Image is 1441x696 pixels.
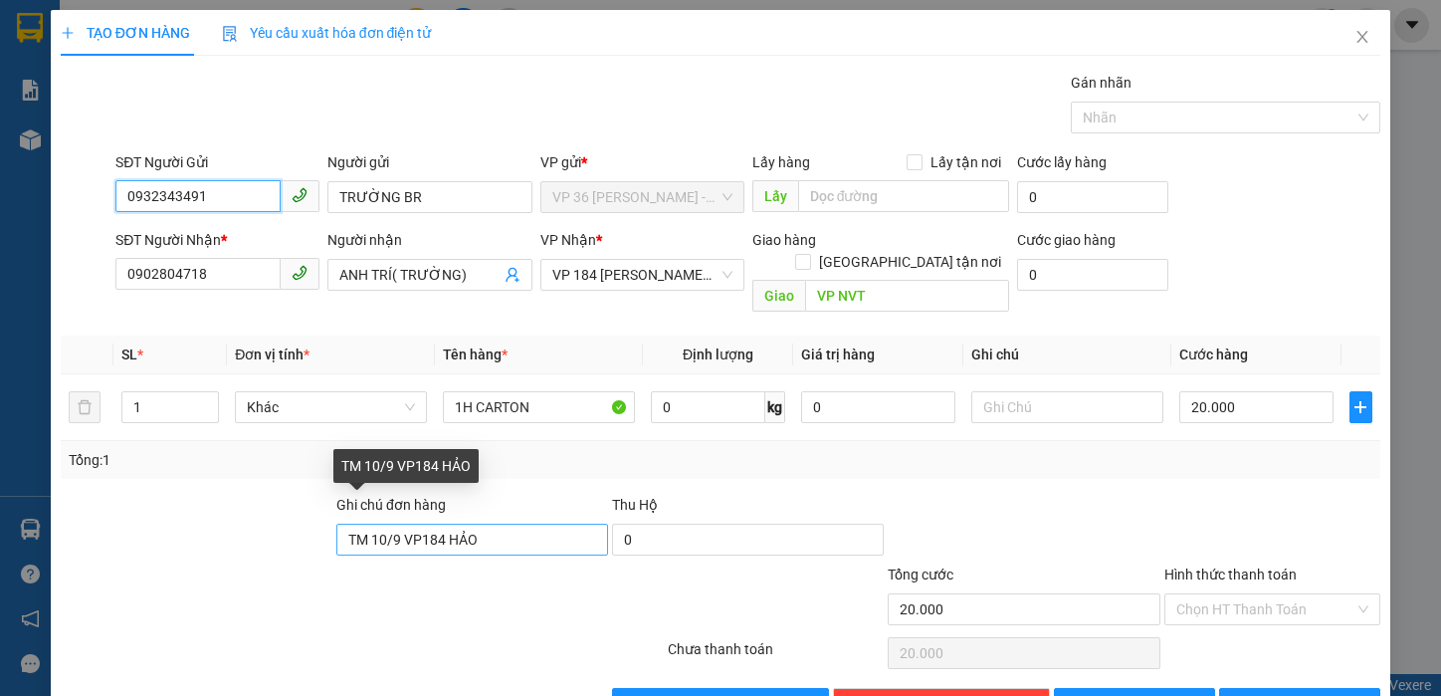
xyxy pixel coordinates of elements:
[69,391,101,423] button: delete
[1164,567,1297,582] label: Hình thức thanh toán
[811,251,1009,273] span: [GEOGRAPHIC_DATA] tận nơi
[190,17,350,89] div: VP 184 [PERSON_NAME] - HCM
[327,151,531,173] div: Người gửi
[115,151,319,173] div: SĐT Người Gửi
[61,25,190,41] span: TẠO ĐƠN HÀNG
[1179,347,1248,362] span: Cước hàng
[612,497,658,513] span: Thu Hộ
[327,229,531,251] div: Người nhận
[222,26,238,42] img: icon
[971,391,1163,423] input: Ghi Chú
[190,89,350,113] div: A HOÀN
[190,113,350,140] div: 0978242813
[222,25,432,41] span: Yêu cầu xuất hóa đơn điện tử
[1335,10,1390,66] button: Close
[121,347,137,362] span: SL
[801,347,875,362] span: Giá trị hàng
[552,260,732,290] span: VP 184 Nguyễn Văn Trỗi - HCM
[552,182,732,212] span: VP 36 Lê Thành Duy - Bà Rịa
[1017,154,1107,170] label: Cước lấy hàng
[540,232,596,248] span: VP Nhận
[17,89,176,113] div: C THƯ
[1350,399,1372,415] span: plus
[443,391,635,423] input: VD: Bàn, Ghế
[805,280,1009,312] input: Dọc đường
[798,180,1009,212] input: Dọc đường
[1017,232,1116,248] label: Cước giao hàng
[190,19,238,40] span: Nhận:
[235,347,309,362] span: Đơn vị tính
[1017,181,1168,213] input: Cước lấy hàng
[752,154,810,170] span: Lấy hàng
[923,151,1009,173] span: Lấy tận nơi
[540,151,744,173] div: VP gửi
[963,336,1171,374] th: Ghi chú
[69,449,557,471] div: Tổng: 1
[17,17,176,89] div: VP 36 [PERSON_NAME] - Bà Rịa
[801,391,955,423] input: 0
[765,391,785,423] span: kg
[752,280,805,312] span: Giao
[1349,391,1373,423] button: plus
[115,229,319,251] div: SĐT Người Nhận
[752,180,798,212] span: Lấy
[219,140,314,175] span: VPNVT
[443,347,508,362] span: Tên hàng
[752,232,816,248] span: Giao hàng
[888,567,953,582] span: Tổng cước
[333,449,479,483] div: TM 10/9 VP184 HẢO
[505,267,520,283] span: user-add
[336,497,446,513] label: Ghi chú đơn hàng
[17,19,48,40] span: Gửi:
[292,187,308,203] span: phone
[1071,75,1132,91] label: Gán nhãn
[17,113,176,140] div: 0366867962
[292,265,308,281] span: phone
[683,347,753,362] span: Định lượng
[247,392,415,422] span: Khác
[666,638,887,673] div: Chưa thanh toán
[336,524,608,556] input: Ghi chú đơn hàng
[1354,29,1370,45] span: close
[61,26,75,40] span: plus
[1017,259,1168,291] input: Cước giao hàng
